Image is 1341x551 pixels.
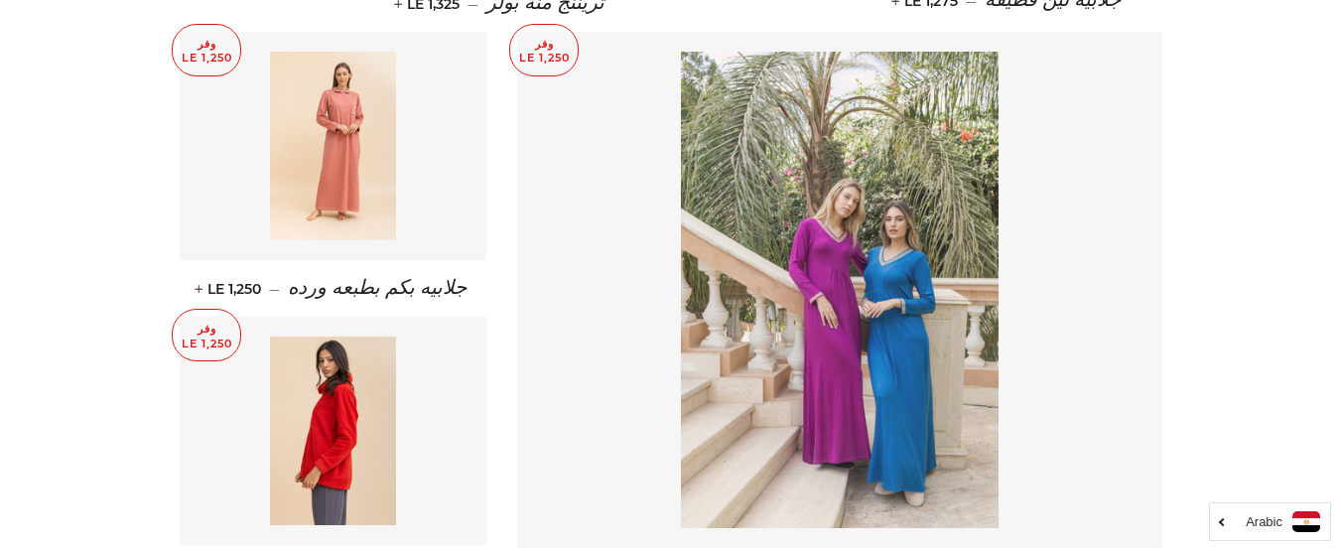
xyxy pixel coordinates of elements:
p: وفر LE 1,250 [173,310,240,360]
a: Arabic [1220,511,1320,532]
span: — [269,280,280,298]
p: وفر LE 1,250 [173,25,240,75]
i: Arabic [1246,515,1282,528]
p: وفر LE 1,250 [510,25,578,75]
span: LE 1,250 [199,280,261,298]
a: جلابيه بكم بطبعه ورده — LE 1,250 [180,260,487,317]
span: جلابيه بكم بطبعه ورده [288,277,467,299]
